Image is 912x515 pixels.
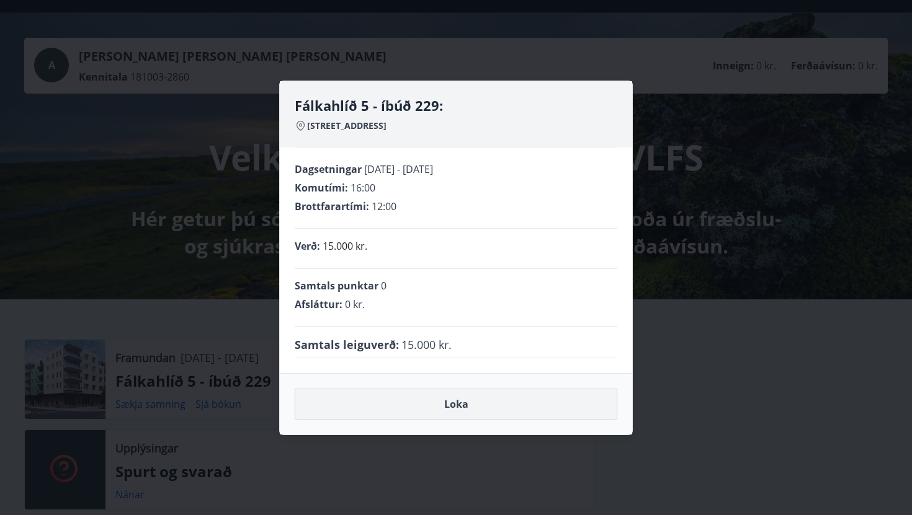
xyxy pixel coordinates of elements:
span: Afsláttur : [295,297,342,311]
span: [DATE] - [DATE] [364,162,433,176]
span: 0 [381,279,387,293]
span: 0 kr. [345,297,365,311]
span: Dagsetningar [295,162,362,176]
button: Loka [295,389,617,420]
span: 12:00 [372,200,396,213]
span: Samtals leiguverð : [295,337,399,353]
span: Komutími : [295,181,348,195]
h4: Fálkahlíð 5 - íbúð 229: [295,96,617,115]
p: 15.000 kr. [323,239,367,253]
span: Verð : [295,239,320,253]
span: 16:00 [351,181,375,195]
span: Brottfarartími : [295,200,369,213]
span: [STREET_ADDRESS] [307,120,387,132]
span: Samtals punktar [295,279,378,293]
span: 15.000 kr. [401,337,452,353]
